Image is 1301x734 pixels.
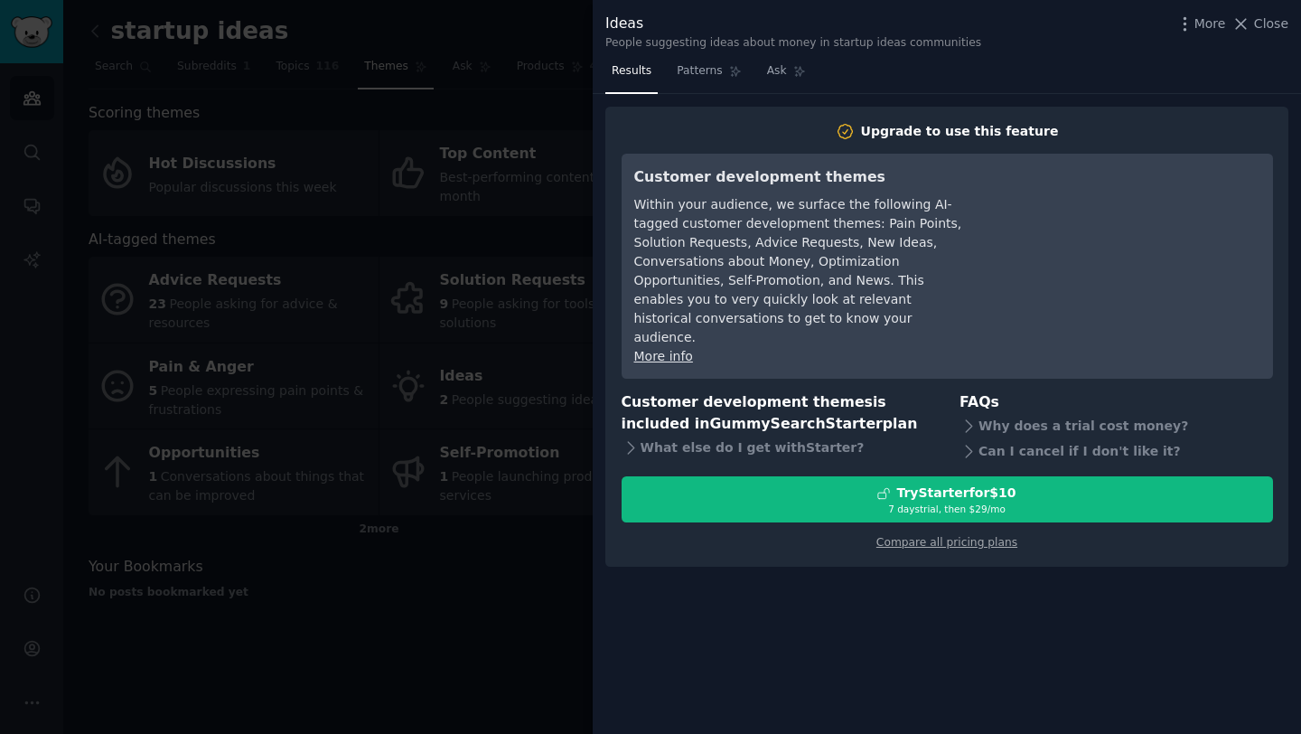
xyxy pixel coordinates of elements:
[876,536,1017,549] a: Compare all pricing plans
[767,63,787,80] span: Ask
[622,503,1272,515] div: 7 days trial, then $ 29 /mo
[761,57,812,94] a: Ask
[989,166,1260,302] iframe: YouTube video player
[634,195,964,347] div: Within your audience, we surface the following AI-tagged customer development themes: Pain Points...
[634,166,964,189] h3: Customer development themes
[670,57,747,94] a: Patterns
[1194,14,1226,33] span: More
[605,35,981,52] div: People suggesting ideas about money in startup ideas communities
[1175,14,1226,33] button: More
[1254,14,1288,33] span: Close
[622,476,1273,522] button: TryStarterfor$107 daystrial, then $29/mo
[605,57,658,94] a: Results
[959,438,1273,464] div: Can I cancel if I don't like it?
[959,413,1273,438] div: Why does a trial cost money?
[1231,14,1288,33] button: Close
[605,13,981,35] div: Ideas
[622,391,935,436] h3: Customer development themes is included in plan
[677,63,722,80] span: Patterns
[634,349,693,363] a: More info
[709,415,882,432] span: GummySearch Starter
[959,391,1273,414] h3: FAQs
[622,436,935,461] div: What else do I get with Starter ?
[612,63,651,80] span: Results
[861,122,1059,141] div: Upgrade to use this feature
[896,484,1016,503] div: Try Starter for $10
